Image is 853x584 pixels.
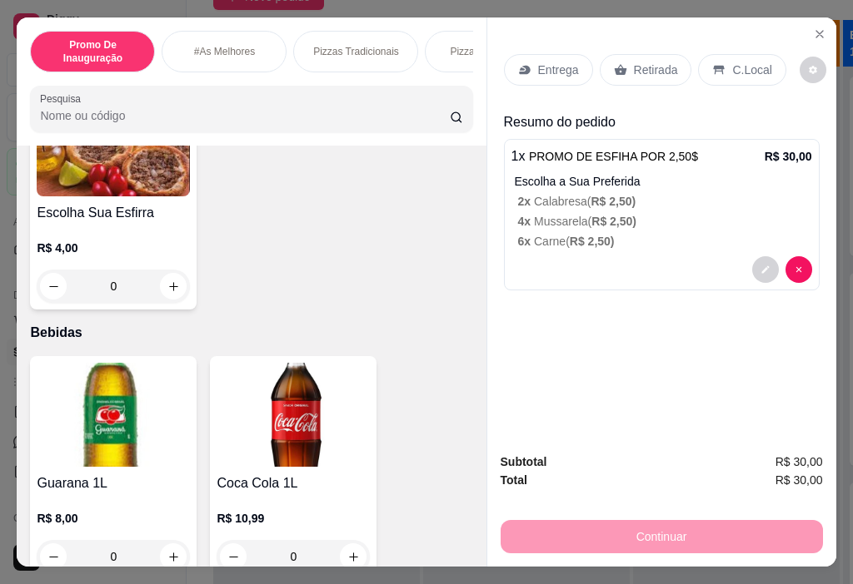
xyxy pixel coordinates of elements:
p: Resumo do pedido [504,112,820,132]
input: Pesquisa [40,107,450,124]
p: Entrega [538,62,579,78]
span: PROMO DE ESFIHA POR 2,50$ [529,150,698,163]
span: R$ 2,50 ) [591,195,636,208]
p: 1 x [511,146,698,166]
p: #As Melhores [194,45,255,58]
p: Pizzas Especiais [450,45,525,58]
button: decrease-product-quantity [786,256,812,283]
strong: Total [501,473,527,487]
button: decrease-product-quantity [40,543,67,570]
span: R$ 30,00 [776,471,823,489]
span: R$ 30,00 [776,453,823,471]
button: Close [806,21,833,47]
label: Pesquisa [40,92,87,106]
p: Escolha a Sua Preferida [515,173,812,190]
button: decrease-product-quantity [752,256,779,283]
span: 2 x [518,195,534,208]
span: R$ 2,50 ) [591,215,636,228]
h4: Escolha Sua Esfirra [37,203,190,223]
p: Carne ( [518,233,812,250]
strong: Subtotal [501,455,547,468]
p: C.Local [732,62,771,78]
img: product-image [217,363,370,467]
button: increase-product-quantity [160,543,187,570]
p: R$ 10,99 [217,510,370,527]
p: Calabresa ( [518,193,812,210]
span: R$ 2,50 ) [570,235,615,248]
p: Promo De Inauguração [44,38,141,65]
button: decrease-product-quantity [800,57,826,83]
button: decrease-product-quantity [220,543,247,570]
span: 4 x [518,215,534,228]
p: Mussarela ( [518,213,812,230]
img: product-image [37,363,190,467]
button: increase-product-quantity [340,543,367,570]
h4: Guarana 1L [37,473,190,493]
h4: Coca Cola 1L [217,473,370,493]
p: R$ 8,00 [37,510,190,527]
p: Pizzas Tradicionais [313,45,399,58]
p: R$ 4,00 [37,240,190,256]
p: Retirada [634,62,678,78]
p: R$ 30,00 [765,148,812,165]
span: 6 x [518,235,534,248]
p: Bebidas [30,323,472,343]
